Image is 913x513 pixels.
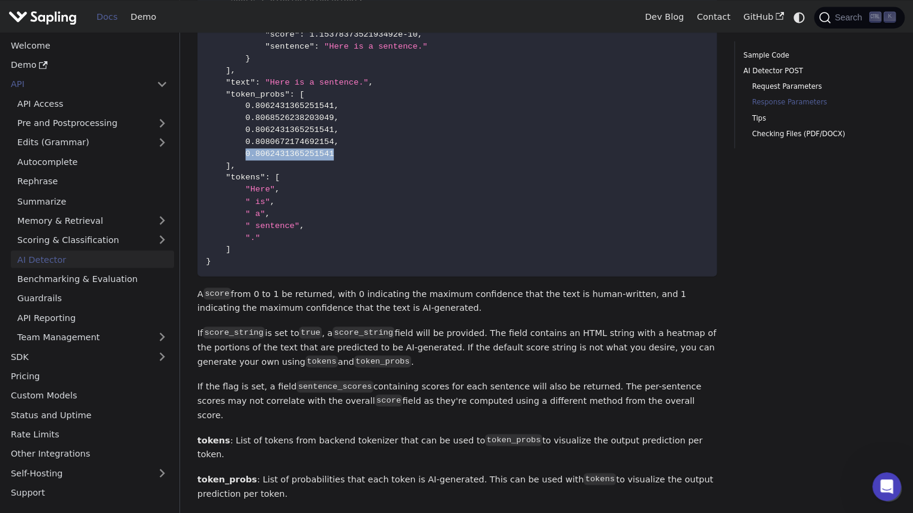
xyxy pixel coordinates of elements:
[11,270,174,287] a: Benchmarking & Evaluation
[265,30,300,39] span: "score"
[752,128,887,140] a: Checking Files (PDF/DOCX)
[11,328,174,346] a: Team Management
[275,173,280,182] span: [
[831,13,869,22] span: Search
[4,347,150,365] a: SDK
[275,185,280,194] span: ,
[8,8,77,26] img: Sapling.ai
[246,185,275,194] span: "Here"
[197,435,231,445] strong: tokens
[752,97,887,108] a: Response Parameters
[11,134,174,151] a: Edits (Grammar)
[197,287,717,316] p: A from 0 to 1 be returned, with 0 indicating the maximum confidence that the text is human-writte...
[124,8,163,26] a: Demo
[246,125,334,134] span: 0.8062431365251541
[226,66,231,75] span: ]
[11,95,174,112] a: API Access
[743,65,891,77] a: AI Detector POST
[638,8,690,26] a: Dev Blog
[246,113,334,122] span: 0.8068526238203049
[246,233,261,242] span: "."
[354,355,411,367] code: token_probs
[290,90,295,99] span: :
[226,173,265,182] span: "tokens"
[150,347,174,365] button: Expand sidebar category 'SDK'
[4,464,174,481] a: Self-Hosting
[309,30,417,39] span: 1.1537837352193492e-10
[814,7,904,28] button: Search (Ctrl+K)
[334,137,339,146] span: ,
[246,54,250,63] span: }
[872,472,901,501] iframe: Intercom live chat
[206,256,211,265] span: }
[743,50,891,61] a: Sample Code
[334,125,339,134] span: ,
[90,8,124,26] a: Docs
[297,380,373,392] code: sentence_scores
[4,367,174,385] a: Pricing
[4,406,174,423] a: Status and Uptime
[226,90,290,99] span: "token_probs"
[300,90,304,99] span: [
[11,231,174,248] a: Scoring & Classification
[231,66,235,75] span: ,
[8,8,81,26] a: Sapling.ai
[197,326,717,368] p: If is set to , a field will be provided. The field contains an HTML string with a heatmap of the ...
[11,173,174,190] a: Rephrase
[11,308,174,326] a: API Reporting
[265,173,270,182] span: :
[884,11,896,22] kbd: K
[11,289,174,307] a: Guardrails
[197,474,257,484] strong: token_probs
[4,445,174,462] a: Other Integrations
[11,192,174,209] a: Summarize
[485,434,542,446] code: token_probs
[4,37,174,54] a: Welcome
[203,287,231,299] code: score
[334,113,339,122] span: ,
[197,472,717,501] p: : List of probabilities that each token is AI-generated. This can be used with to visualize the o...
[4,56,174,74] a: Demo
[11,115,174,132] a: Pre and Postprocessing
[300,30,304,39] span: :
[265,209,270,218] span: ,
[314,42,319,51] span: :
[197,379,717,422] p: If the flag is set, a field containing scores for each sentence will also be returned. The per-se...
[197,433,717,462] p: : List of tokens from backend tokenizer that can be used to to visualize the output prediction pe...
[246,197,270,206] span: " is"
[299,326,322,338] code: true
[418,30,423,39] span: ,
[255,78,260,87] span: :
[324,42,427,51] span: "Here is a sentence."
[300,221,304,230] span: ,
[375,394,403,406] code: score
[246,221,300,230] span: " sentence"
[583,473,616,485] code: tokens
[306,355,338,367] code: tokens
[369,78,373,87] span: ,
[4,425,174,443] a: Rate Limits
[246,101,334,110] span: 0.8062431365251541
[791,8,808,26] button: Switch between dark and light mode (currently system mode)
[265,42,315,51] span: "sentence"
[333,326,394,338] code: score_string
[4,484,174,501] a: Support
[11,250,174,268] a: AI Detector
[226,161,231,170] span: ]
[4,76,150,93] a: API
[150,76,174,93] button: Collapse sidebar category 'API'
[246,209,265,218] span: " a"
[226,244,231,253] span: ]
[203,326,265,338] code: score_string
[11,153,174,170] a: Autocomplete
[334,101,339,110] span: ,
[270,197,275,206] span: ,
[246,149,334,158] span: 0.8062431365251541
[231,161,235,170] span: ,
[690,8,737,26] a: Contact
[4,386,174,404] a: Custom Models
[737,8,790,26] a: GitHub
[11,212,174,229] a: Memory & Retrieval
[752,81,887,92] a: Request Parameters
[246,137,334,146] span: 0.8080672174692154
